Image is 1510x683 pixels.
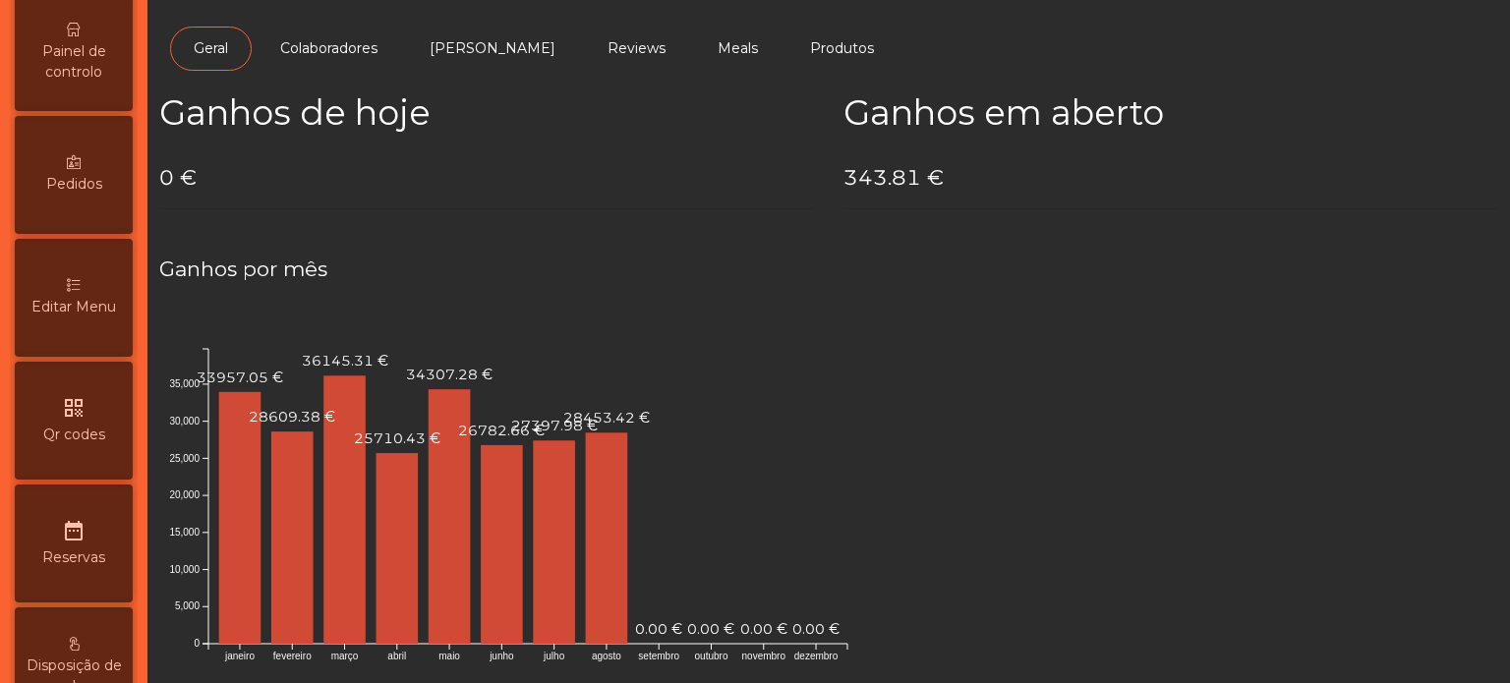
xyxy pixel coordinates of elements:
text: 0.00 € [635,620,682,638]
a: Produtos [786,27,898,71]
text: 28609.38 € [249,408,335,426]
a: Meals [694,27,782,71]
text: maio [438,651,460,661]
text: 30,000 [169,416,200,427]
text: dezembro [794,651,839,661]
a: [PERSON_NAME] [406,27,579,71]
text: 15,000 [169,527,200,538]
text: 25710.43 € [354,429,440,447]
text: 33957.05 € [197,369,283,386]
a: Geral [170,27,252,71]
i: date_range [62,519,86,542]
text: 20,000 [169,489,200,500]
i: qr_code [62,396,86,420]
text: 0 [194,638,200,649]
h4: Ganhos por mês [159,255,1498,284]
a: Colaboradores [257,27,401,71]
text: 26782.66 € [458,422,545,439]
text: agosto [592,651,621,661]
text: junho [489,651,514,661]
span: Qr codes [43,425,105,445]
text: março [331,651,359,661]
text: 28453.42 € [563,409,650,427]
a: Reviews [584,27,689,71]
text: julho [543,651,565,661]
text: 35,000 [169,378,200,389]
text: fevereiro [273,651,312,661]
text: novembro [742,651,786,661]
text: janeiro [224,651,255,661]
text: 5,000 [175,600,200,611]
h4: 343.81 € [843,163,1498,193]
text: setembro [638,651,679,661]
span: Editar Menu [31,297,116,317]
text: 34307.28 € [406,366,493,383]
text: 0.00 € [792,620,840,638]
text: 25,000 [169,452,200,463]
span: Reservas [42,547,105,568]
span: Painel de controlo [20,41,128,83]
text: 10,000 [169,564,200,575]
text: abril [387,651,406,661]
text: 36145.31 € [302,352,388,370]
text: 27397.98 € [511,417,598,434]
text: 0.00 € [740,620,787,638]
h4: 0 € [159,163,814,193]
h2: Ganhos em aberto [843,92,1498,134]
text: 0.00 € [687,620,734,638]
span: Pedidos [46,174,102,195]
h2: Ganhos de hoje [159,92,814,134]
text: outubro [695,651,728,661]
